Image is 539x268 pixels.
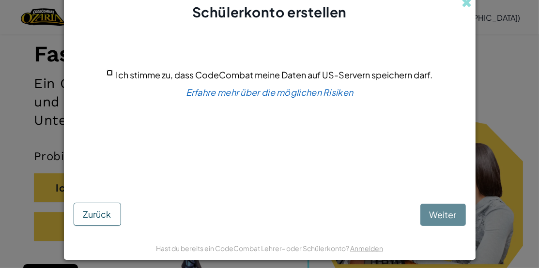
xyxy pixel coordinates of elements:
a: Erfahre mehr über die möglichen Risiken [186,87,354,98]
span: Hast du bereits ein CodeCombat Lehrer- oder Schülerkonto? [156,244,350,253]
button: Zurück [74,203,121,226]
span: Schülerkonto erstellen [192,3,347,20]
input: Ich stimme zu, dass CodeCombat meine Daten auf US-Servern speichern darf. [107,70,113,76]
p: Wenn du dir nicht sicher bist, frag deinen Lehrer. [191,133,348,143]
span: Ich stimme zu, dass CodeCombat meine Daten auf US-Servern speichern darf. [116,69,433,80]
a: Anmelden [350,244,383,253]
span: Zurück [83,208,111,220]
